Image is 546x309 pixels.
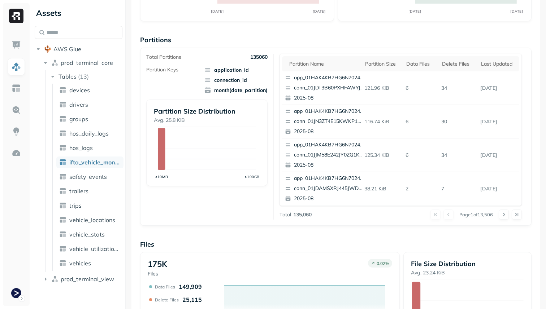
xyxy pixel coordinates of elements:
p: Partition Keys [146,66,178,73]
p: Page 1 of 13,506 [459,211,493,218]
p: Aug 28, 2025 [477,82,519,94]
button: app_01HAK4KB7HG6N7024210G3S8D5conn_01JJM58E242JY0ZG1K8JBRBRX72025-08 [282,138,367,172]
a: ifta_vehicle_months [56,156,123,168]
p: File Size Distribution [411,260,524,268]
a: vehicle_locations [56,214,123,226]
img: table [59,187,66,195]
img: table [59,130,66,137]
p: app_01HAK4KB7HG6N7024210G3S8D5 [294,175,364,182]
span: ifta_vehicle_months [69,159,121,166]
tspan: >100GB [245,175,260,179]
p: conn_01JDT3B60PXHFAWYJXMTX8NYRK [294,84,364,92]
p: 116.74 KiB [361,115,403,128]
span: vehicle_locations [69,216,115,224]
p: app_01HAK4KB7HG6N7024210G3S8D5 [294,74,364,81]
p: Delete Files [155,297,179,303]
img: Insights [12,127,21,136]
p: 175K [148,259,167,269]
span: prod_terminal_view [61,275,114,283]
img: table [59,260,66,267]
p: 2 [403,182,438,195]
p: 34 [438,82,477,94]
a: vehicle_utilization_day [56,243,123,255]
a: trips [56,200,123,211]
img: table [59,159,66,166]
p: 121.96 KiB [361,82,403,94]
button: app_01HAK4KB7HG6N7024210G3S8D5conn_01JDAMSXRJ445JWDZ437H1NRR72025-08 [282,172,367,205]
p: 125.34 KiB [361,149,403,162]
p: 135,060 [293,211,312,218]
tspan: [DATE] [409,9,421,13]
tspan: [DATE] [511,9,523,13]
span: prod_terminal_core [61,59,113,66]
p: 149,909 [179,283,202,290]
span: Tables [58,73,77,80]
a: groups [56,113,123,125]
p: Aug 28, 2025 [477,182,519,195]
img: Asset Explorer [12,84,21,93]
button: AWS Glue [35,43,122,55]
img: root [44,45,51,53]
img: namespace [51,59,58,66]
p: 25,115 [182,296,202,303]
p: 38.21 KiB [361,182,403,195]
button: app_01HAK4KB7HG6N7024210G3S8D5conn_01JDT3B60PXHFAWYJXMTX8NYRK2025-08 [282,71,367,105]
p: 34 [438,149,477,162]
img: table [59,115,66,123]
p: conn_01JDAMSXRJ445JWDZ437H1NRR7 [294,185,364,192]
a: trailers [56,185,123,197]
img: Dashboard [12,40,21,50]
button: Tables(13) [49,71,123,82]
span: groups [69,115,88,123]
p: Files [140,240,532,248]
img: table [59,202,66,209]
p: conn_01JJM58E242JY0ZG1K8JBRBRX7 [294,151,364,159]
a: vehicles [56,257,123,269]
img: Optimization [12,149,21,158]
a: hos_logs [56,142,123,154]
p: app_01HAK4KB7HG6N7024210G3S8D5 [294,108,364,115]
a: devices [56,84,123,96]
p: Data Files [155,284,175,290]
span: application_id [204,66,268,74]
img: table [59,173,66,180]
span: trailers [69,187,88,195]
tspan: [DATE] [313,9,326,13]
p: Partitions [140,36,532,44]
tspan: <10MB [155,175,168,179]
a: hos_daily_logs [56,128,123,139]
span: hos_daily_logs [69,130,109,137]
span: hos_logs [69,144,93,151]
p: ( 13 ) [78,73,89,80]
p: 2025-08 [294,195,364,202]
a: drivers [56,99,123,110]
p: 0.02 % [377,261,389,266]
span: AWS Glue [53,45,81,53]
span: safety_events [69,173,107,180]
span: vehicle_utilization_day [69,245,121,252]
tspan: [DATE] [211,9,224,13]
img: table [59,144,66,151]
img: table [59,231,66,238]
p: 6 [403,82,438,94]
img: table [59,87,66,94]
a: vehicle_stats [56,229,123,240]
button: app_01HAK4KB7HG6N7024210G3S8D5conn_01JN3ZT4E15KWKP1NDWR4VYD422025-08 [282,105,367,138]
p: 7 [438,182,477,195]
p: Avg. 23.24 KiB [411,269,524,276]
img: Query Explorer [12,105,21,115]
img: table [59,101,66,108]
p: Aug 28, 2025 [477,115,519,128]
p: Total [279,211,291,218]
span: drivers [69,101,88,108]
div: Delete Files [442,61,474,67]
div: Data Files [406,61,435,67]
span: month(date_partition) [204,87,268,94]
button: prod_terminal_core [42,57,123,69]
img: Ryft [9,9,23,23]
p: 30 [438,115,477,128]
span: vehicle_stats [69,231,105,238]
button: prod_terminal_view [42,273,123,285]
p: 2025-08 [294,128,364,135]
div: Partition size [365,61,399,67]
